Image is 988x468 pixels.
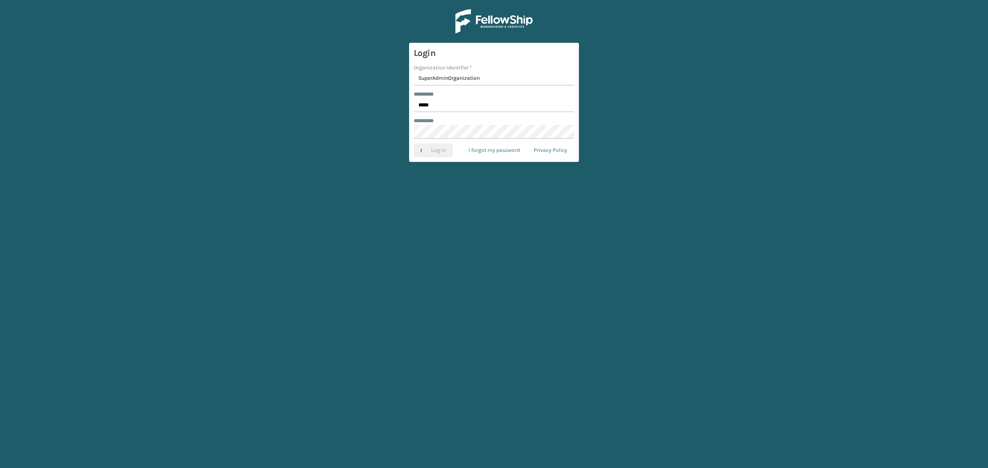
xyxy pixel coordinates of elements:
label: Organization Identifier [414,64,472,72]
h3: Login [414,47,574,59]
a: Privacy Policy [527,143,574,157]
a: I forgot my password [462,143,527,157]
img: Logo [455,9,533,34]
button: Log In [414,143,453,157]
